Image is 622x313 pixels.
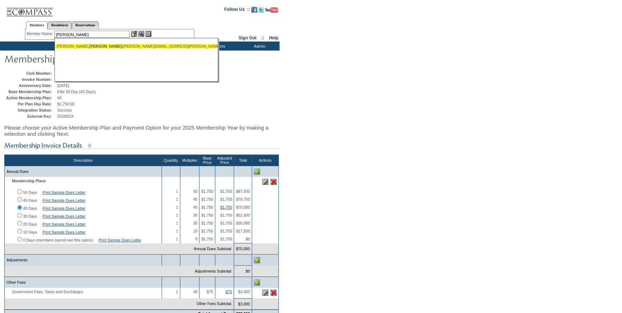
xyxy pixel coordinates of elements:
[251,7,257,13] img: Become our fan on Facebook
[199,155,215,166] th: Base Price
[176,221,178,225] span: 1
[234,298,252,309] td: $3,000
[236,189,250,194] span: $87,500
[226,290,232,294] a: $75
[258,9,264,13] a: Follow us on Twitter
[193,189,198,194] span: 50
[246,237,250,241] span: $0
[43,206,85,210] a: Print Sample Dues Letter
[176,290,178,294] span: 1
[176,213,178,217] span: 1
[57,108,72,112] span: Success
[23,238,93,242] label: 0 Days (members cannot see this option)
[6,290,87,294] span: Government Fees, Taxes and Surcharges
[201,213,213,217] span: $1,750
[215,155,234,166] th: Adjusted Price
[238,290,250,294] span: $3,000
[234,243,252,255] td: $70,000
[195,237,197,241] span: 0
[220,221,232,225] span: $1,750
[193,205,198,209] span: 40
[6,108,56,112] td: Integration Status:
[201,189,213,194] span: $1,750
[43,222,85,226] a: Print Sample Dues Letter
[238,35,256,40] a: Sign Out
[72,21,99,29] a: Reservations
[57,102,74,106] span: $1,750.00
[162,155,180,166] th: Quantity
[6,2,53,17] img: Compass Home
[193,221,198,225] span: 20
[43,198,85,203] a: Print Sample Dues Letter
[258,7,264,13] img: Follow us on Twitter
[180,155,199,166] th: Multiplier
[6,71,56,75] td: Club Member:
[234,155,252,166] th: Total
[201,197,213,201] span: $1,750
[254,169,260,175] img: Add Annual Dues line item
[193,197,198,201] span: 45
[4,121,279,140] div: Please choose your Active Membership Plan and Payment Option for your 2025 Membership Year by mak...
[254,279,260,286] img: Add Other Fees line item
[176,189,178,194] span: 1
[43,230,85,234] a: Print Sample Dues Letter
[5,155,162,166] th: Description
[23,214,37,218] label: 30 Days
[234,266,252,277] td: $0
[145,31,151,37] img: Reservations
[4,51,149,66] img: pgTtlMembershipRenewal.gif
[270,290,277,296] img: Delete this line item
[23,198,37,203] label: 45 Days
[262,290,268,296] img: Edit this line item
[220,197,232,201] span: $1,750
[89,44,122,48] span: [PERSON_NAME]
[57,114,74,118] span: SO26524
[201,205,213,209] span: $1,750
[236,213,250,217] span: $52,500
[176,229,178,233] span: 1
[265,7,278,13] img: Subscribe to our YouTube Channel
[207,290,213,294] span: $75
[27,31,54,37] div: Member Name:
[262,179,268,185] img: Edit this line item
[236,197,250,201] span: $78,750
[23,230,37,234] label: 10 Days
[6,77,56,82] td: Invoice Number:
[43,190,85,195] a: Print Sample Dues Letter
[6,90,56,94] td: Base Membership Plan:
[5,255,162,266] td: Adjustments
[57,44,215,48] div: [PERSON_NAME], ([PERSON_NAME][EMAIL_ADDRESS][PERSON_NAME][DOMAIN_NAME])
[131,31,137,37] img: b_edit.gif
[193,229,198,233] span: 10
[220,189,232,194] span: $1,750
[43,214,85,218] a: Print Sample Dues Letter
[5,266,234,277] td: Adjustments Subtotal:
[57,96,62,100] span: 40
[12,179,46,183] b: Membership Plans
[236,221,250,225] span: $35,000
[220,205,232,209] a: $1,750
[138,31,144,37] img: View
[193,290,198,294] span: 40
[193,213,198,217] span: 30
[220,213,232,217] span: $1,750
[48,21,72,29] a: Residences
[236,229,250,233] span: $17,500
[6,102,56,106] td: Per Plan Day Rate:
[5,277,162,288] td: Other Fees
[176,205,178,209] span: 1
[224,6,250,15] td: Follow Us ::
[201,221,213,225] span: $1,750
[251,9,257,13] a: Become our fan on Facebook
[23,222,37,226] label: 20 Days
[26,21,48,29] a: Members
[4,141,278,150] img: subTtlMembershipInvoiceDetails.gif
[220,229,232,233] span: $1,750
[6,96,56,100] td: Active Membership Plan:
[23,190,37,195] label: 50 Days
[236,205,250,209] span: $70,000
[220,237,232,241] span: $1,750
[176,197,178,201] span: 1
[98,238,141,242] a: Print Sample Dues Letter
[265,9,278,13] a: Subscribe to our YouTube Channel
